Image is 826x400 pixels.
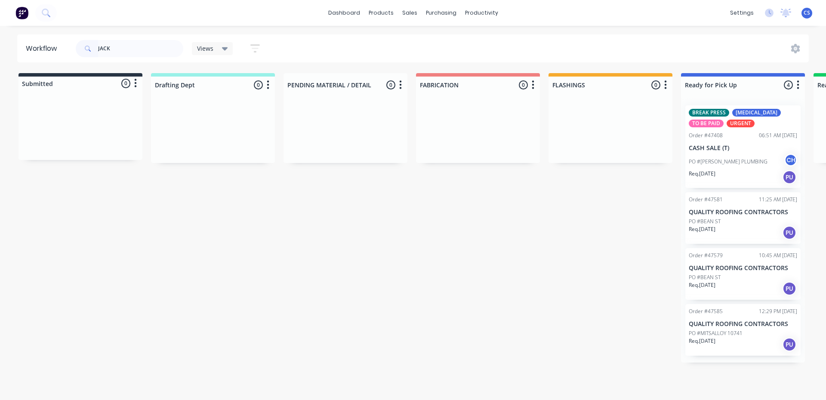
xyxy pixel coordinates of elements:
[759,196,797,203] div: 11:25 AM [DATE]
[759,252,797,259] div: 10:45 AM [DATE]
[422,6,461,19] div: purchasing
[783,226,796,240] div: PU
[732,109,781,117] div: [MEDICAL_DATA]
[364,6,398,19] div: products
[759,132,797,139] div: 06:51 AM [DATE]
[689,329,743,337] p: PO #MITSALLOY 10741
[689,320,797,328] p: QUALITY ROOFING CONTRACTORS
[727,120,755,127] div: URGENT
[689,281,715,289] p: Req. [DATE]
[685,248,801,300] div: Order #4757910:45 AM [DATE]QUALITY ROOFING CONTRACTORSPO #BEAN STReq.[DATE]PU
[783,282,796,295] div: PU
[689,252,723,259] div: Order #47579
[689,170,715,178] p: Req. [DATE]
[26,43,61,54] div: Workflow
[689,225,715,233] p: Req. [DATE]
[689,265,797,272] p: QUALITY ROOFING CONTRACTORS
[398,6,422,19] div: sales
[461,6,502,19] div: productivity
[685,304,801,356] div: Order #4758512:29 PM [DATE]QUALITY ROOFING CONTRACTORSPO #MITSALLOY 10741Req.[DATE]PU
[689,218,721,225] p: PO #BEAN ST
[197,44,213,53] span: Views
[726,6,758,19] div: settings
[759,308,797,315] div: 12:29 PM [DATE]
[784,154,797,166] div: CH
[783,170,796,184] div: PU
[689,132,723,139] div: Order #47408
[98,40,183,57] input: Search for orders...
[689,337,715,345] p: Req. [DATE]
[685,192,801,244] div: Order #4758111:25 AM [DATE]QUALITY ROOFING CONTRACTORSPO #BEAN STReq.[DATE]PU
[689,120,724,127] div: TO BE PAID
[689,158,767,166] p: PO #[PERSON_NAME] PLUMBING
[685,105,801,188] div: BREAK PRESS[MEDICAL_DATA]TO BE PAIDURGENTOrder #4740806:51 AM [DATE]CASH SALE (T)PO #[PERSON_NAME...
[783,338,796,351] div: PU
[324,6,364,19] a: dashboard
[689,196,723,203] div: Order #47581
[689,209,797,216] p: QUALITY ROOFING CONTRACTORS
[689,274,721,281] p: PO #BEAN ST
[689,109,729,117] div: BREAK PRESS
[15,6,28,19] img: Factory
[689,145,797,152] p: CASH SALE (T)
[804,9,810,17] span: CS
[689,308,723,315] div: Order #47585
